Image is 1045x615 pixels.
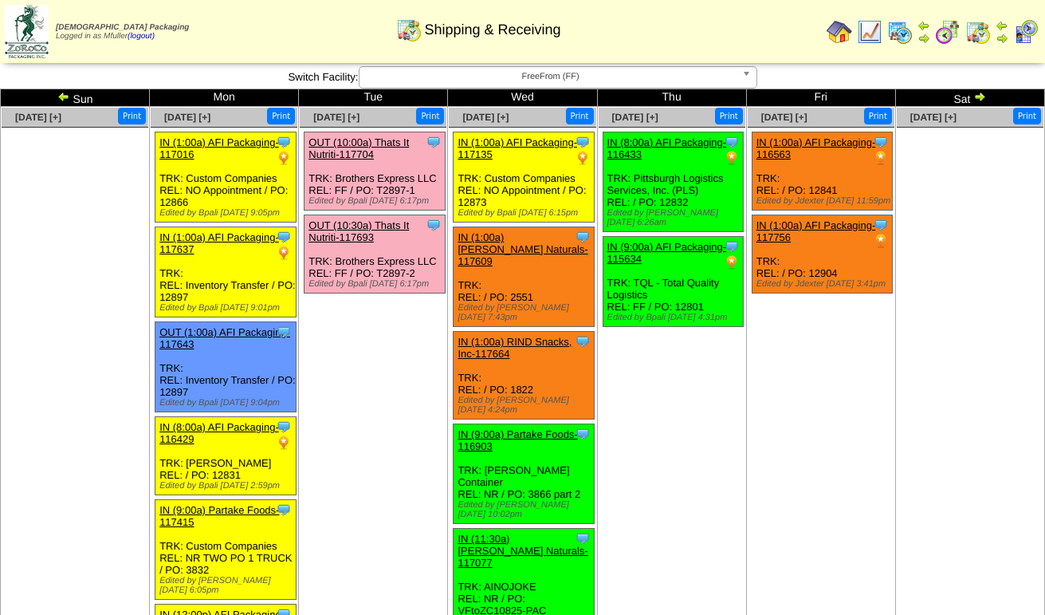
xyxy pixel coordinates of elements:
[276,245,292,261] img: PO
[724,134,740,150] img: Tooltip
[1013,108,1041,124] button: Print
[458,208,594,218] div: Edited by Bpali [DATE] 6:15pm
[159,136,279,160] a: IN (1:00a) AFI Packaging-117016
[276,134,292,150] img: Tooltip
[159,421,279,445] a: IN (8:00a) AFI Packaging-116429
[267,108,295,124] button: Print
[150,89,299,107] td: Mon
[155,227,297,317] div: TRK: REL: Inventory Transfer / PO: 12897
[159,303,296,313] div: Edited by Bpali [DATE] 9:01pm
[761,112,807,123] a: [DATE] [+]
[575,426,591,442] img: Tooltip
[597,89,746,107] td: Thu
[607,208,744,227] div: Edited by [PERSON_NAME] [DATE] 6:26am
[313,112,359,123] a: [DATE] [+]
[308,219,409,243] a: OUT (10:30a) Thats It Nutriti-117693
[724,254,740,270] img: PO
[308,279,445,289] div: Edited by Bpali [DATE] 6:17pm
[448,89,597,107] td: Wed
[159,231,279,255] a: IN (1:00a) AFI Packaging-117637
[15,112,61,123] span: [DATE] [+]
[308,136,409,160] a: OUT (10:00a) Thats It Nutriti-117704
[276,229,292,245] img: Tooltip
[575,333,591,349] img: Tooltip
[159,504,279,528] a: IN (9:00a) Partake Foods-117415
[857,19,882,45] img: line_graph.gif
[873,150,889,166] img: PO
[308,196,445,206] div: Edited by Bpali [DATE] 6:17pm
[917,32,930,45] img: arrowright.gif
[910,112,957,123] a: [DATE] [+]
[276,150,292,166] img: PO
[276,502,292,518] img: Tooltip
[724,239,740,254] img: Tooltip
[864,108,892,124] button: Print
[575,530,591,546] img: Tooltip
[746,89,895,107] td: Fri
[304,132,446,211] div: TRK: Brothers Express LLC REL: FF / PO: T2897-1
[454,132,595,223] div: TRK: Custom Companies REL: NO Appointment / PO: 12873
[304,215,446,294] div: TRK: Brothers Express LLC REL: FF / PO: T2897-2
[458,396,594,415] div: Edited by [PERSON_NAME] [DATE] 4:24pm
[276,324,292,340] img: Tooltip
[159,481,296,491] div: Edited by Bpali [DATE] 2:59pm
[416,108,444,124] button: Print
[424,22,560,38] span: Shipping & Receiving
[159,326,290,350] a: OUT (1:00a) AFI Packaging-117643
[462,112,509,123] a: [DATE] [+]
[607,241,727,265] a: IN (9:00a) AFI Packaging-115634
[973,90,986,103] img: arrowright.gif
[454,227,595,327] div: TRK: REL: / PO: 2551
[603,237,744,327] div: TRK: TQL - Total Quality Logistics REL: FF / PO: 12801
[426,217,442,233] img: Tooltip
[164,112,210,123] a: [DATE] [+]
[1013,19,1039,45] img: calendarcustomer.gif
[155,132,297,223] div: TRK: Custom Companies REL: NO Appointment / PO: 12866
[56,23,189,32] span: [DEMOGRAPHIC_DATA] Packaging
[458,136,577,160] a: IN (1:00a) AFI Packaging-117135
[996,32,1008,45] img: arrowright.gif
[454,332,595,420] div: TRK: REL: / PO: 1822
[458,428,577,452] a: IN (9:00a) Partake Foods-116903
[575,134,591,150] img: Tooltip
[155,322,297,412] div: TRK: REL: Inventory Transfer / PO: 12897
[57,90,70,103] img: arrowleft.gif
[575,229,591,245] img: Tooltip
[935,19,961,45] img: calendarblend.gif
[56,23,189,41] span: Logged in as Mfuller
[752,132,893,211] div: TRK: REL: / PO: 12841
[566,108,594,124] button: Print
[458,500,594,519] div: Edited by [PERSON_NAME] [DATE] 10:02pm
[1,89,150,107] td: Sun
[366,67,736,86] span: FreeFrom (FF)
[917,19,930,32] img: arrowleft.gif
[756,279,893,289] div: Edited by Jdexter [DATE] 3:41pm
[458,533,587,569] a: IN (11:30a) [PERSON_NAME] Naturals-117077
[396,17,422,42] img: calendarinout.gif
[276,419,292,435] img: Tooltip
[752,215,893,294] div: TRK: REL: / PO: 12904
[299,89,448,107] td: Tue
[159,398,296,408] div: Edited by Bpali [DATE] 9:04pm
[118,108,146,124] button: Print
[612,112,658,123] a: [DATE] [+]
[454,424,595,524] div: TRK: [PERSON_NAME] Container REL: NR / PO: 3866 part 2
[873,134,889,150] img: Tooltip
[724,150,740,166] img: PO
[458,231,587,267] a: IN (1:00a) [PERSON_NAME] Naturals-117609
[827,19,852,45] img: home.gif
[756,219,876,243] a: IN (1:00a) AFI Packaging-117756
[458,303,594,322] div: Edited by [PERSON_NAME] [DATE] 7:43pm
[603,132,744,232] div: TRK: Pittsburgh Logistics Services, Inc. (PLS) REL: / PO: 12832
[873,233,889,249] img: PO
[155,417,297,495] div: TRK: [PERSON_NAME] REL: / PO: 12831
[155,500,297,600] div: TRK: Custom Companies REL: NR TWO PO 1 TRUCK / PO: 3832
[715,108,743,124] button: Print
[895,89,1044,107] td: Sat
[575,150,591,166] img: PO
[873,217,889,233] img: Tooltip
